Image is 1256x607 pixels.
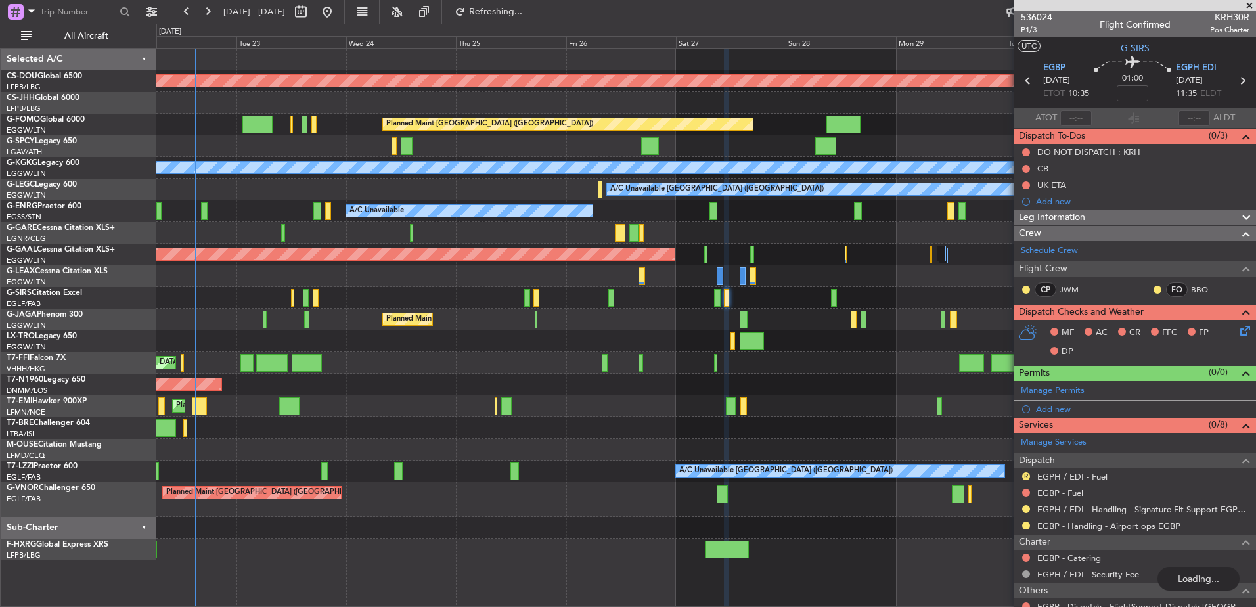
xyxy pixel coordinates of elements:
span: G-KGKG [7,159,37,167]
div: Wed 24 [346,36,456,48]
a: T7-FFIFalcon 7X [7,354,66,362]
a: EGLF/FAB [7,494,41,504]
span: LX-TRO [7,332,35,340]
span: G-GARE [7,224,37,232]
div: Add new [1036,403,1249,415]
a: Manage Permits [1021,384,1085,397]
span: CS-DOU [7,72,37,80]
input: --:-- [1060,110,1092,126]
span: CS-JHH [7,94,35,102]
span: T7-FFI [7,354,30,362]
span: KRH30R [1210,11,1249,24]
a: EGLF/FAB [7,472,41,482]
span: ALDT [1213,112,1235,125]
span: EGPH EDI [1176,62,1217,75]
a: LX-TROLegacy 650 [7,332,77,340]
div: Sun 28 [786,36,895,48]
a: G-LEAXCessna Citation XLS [7,267,108,275]
a: EGLF/FAB [7,299,41,309]
a: G-GAALCessna Citation XLS+ [7,246,115,254]
span: G-SIRS [1121,41,1150,55]
span: P1/3 [1021,24,1052,35]
a: EGSS/STN [7,212,41,222]
a: G-SIRSCitation Excel [7,289,82,297]
a: EGBP - Fuel [1037,487,1083,499]
span: (0/8) [1209,418,1228,432]
a: T7-BREChallenger 604 [7,419,90,427]
a: T7-LZZIPraetor 600 [7,462,78,470]
div: Add new [1036,196,1249,207]
span: DP [1062,346,1073,359]
span: T7-EMI [7,397,32,405]
span: Pos Charter [1210,24,1249,35]
a: CS-DOUGlobal 6500 [7,72,82,80]
div: A/C Unavailable [349,201,404,221]
a: M-OUSECitation Mustang [7,441,102,449]
div: Planned Maint [GEOGRAPHIC_DATA] ([GEOGRAPHIC_DATA]) [166,483,373,503]
div: Tue 23 [236,36,346,48]
div: Loading... [1157,567,1240,591]
div: Mon 29 [896,36,1006,48]
span: EGBP [1043,62,1065,75]
span: 01:00 [1122,72,1143,85]
span: 536024 [1021,11,1052,24]
a: EGGW/LTN [7,191,46,200]
span: Dispatch [1019,453,1055,468]
span: T7-N1960 [7,376,43,384]
div: A/C Unavailable [GEOGRAPHIC_DATA] ([GEOGRAPHIC_DATA]) [679,461,893,481]
button: Refreshing... [449,1,527,22]
a: BBO [1191,284,1221,296]
span: Others [1019,583,1048,598]
a: F-HXRGGlobal Express XRS [7,541,108,549]
span: Leg Information [1019,210,1085,225]
span: MF [1062,326,1074,340]
span: Permits [1019,366,1050,381]
div: CB [1037,163,1048,174]
span: ATOT [1035,112,1057,125]
button: R [1022,472,1030,480]
span: ELDT [1200,87,1221,101]
div: CP [1035,282,1056,297]
a: LFMN/NCE [7,407,45,417]
div: Mon 22 [126,36,236,48]
a: EGGW/LTN [7,342,46,352]
span: Charter [1019,535,1050,550]
a: EGNR/CEG [7,234,46,244]
a: G-VNORChallenger 650 [7,484,95,492]
a: LFPB/LBG [7,551,41,560]
a: LGAV/ATH [7,147,42,157]
a: LFPB/LBG [7,82,41,92]
a: EGGW/LTN [7,125,46,135]
div: Fri 26 [566,36,676,48]
a: Manage Services [1021,436,1087,449]
span: G-FOMO [7,116,40,124]
span: Crew [1019,226,1041,241]
span: All Aircraft [34,32,139,41]
span: Refreshing... [468,7,524,16]
span: G-LEAX [7,267,35,275]
span: [DATE] [1043,74,1070,87]
span: G-LEGC [7,181,35,189]
a: EGBP - Catering [1037,552,1101,564]
a: LTBA/ISL [7,429,36,439]
a: G-ENRGPraetor 600 [7,202,81,210]
div: [DATE] [159,26,181,37]
div: DO NOT DISPATCH : KRH [1037,146,1140,158]
span: G-JAGA [7,311,37,319]
a: VHHH/HKG [7,364,45,374]
a: LFPB/LBG [7,104,41,114]
input: Trip Number [40,2,116,22]
span: [DATE] [1176,74,1203,87]
button: UTC [1018,40,1041,52]
div: Thu 25 [456,36,566,48]
span: ETOT [1043,87,1065,101]
a: JWM [1060,284,1089,296]
div: Planned Maint [GEOGRAPHIC_DATA] ([GEOGRAPHIC_DATA]) [386,114,593,134]
a: EGBP - Handling - Airport ops EGBP [1037,520,1180,531]
div: A/C Unavailable [GEOGRAPHIC_DATA] ([GEOGRAPHIC_DATA]) [610,179,824,199]
a: G-JAGAPhenom 300 [7,311,83,319]
a: CS-JHHGlobal 6000 [7,94,79,102]
a: EGPH / EDI - Security Fee [1037,569,1139,580]
span: G-SPCY [7,137,35,145]
span: Flight Crew [1019,261,1067,277]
